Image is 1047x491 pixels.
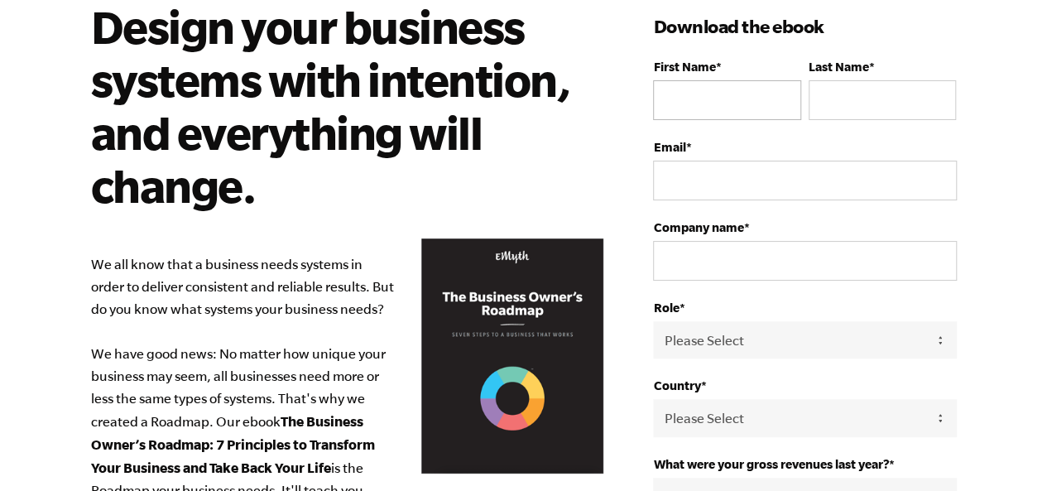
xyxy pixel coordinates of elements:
img: Business Owners Roadmap Cover [421,238,603,474]
b: The Business Owner’s Roadmap: 7 Principles to Transform Your Business and Take Back Your Life [91,413,375,475]
span: Role [653,301,679,315]
span: What were your gross revenues last year? [653,457,888,471]
span: First Name [653,60,715,74]
span: Email [653,140,685,154]
span: Last Name [809,60,869,74]
h3: Download the ebook [653,13,956,40]
span: Company name [653,220,743,234]
span: Country [653,378,700,392]
iframe: Chat Widget [964,412,1047,491]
